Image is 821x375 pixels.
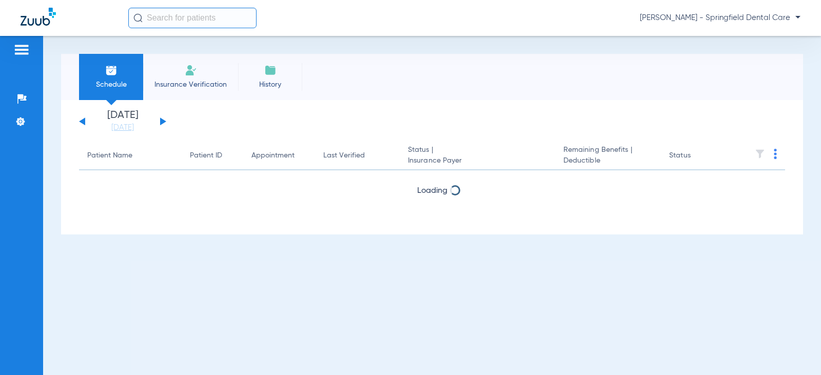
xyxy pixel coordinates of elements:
div: Appointment [251,150,295,161]
input: Search for patients [128,8,257,28]
img: Manual Insurance Verification [185,64,197,76]
img: hamburger-icon [13,44,30,56]
span: Insurance Verification [151,80,230,90]
div: Patient ID [190,150,235,161]
th: Status [661,142,730,170]
img: filter.svg [755,149,765,159]
span: Schedule [87,80,135,90]
img: Schedule [105,64,118,76]
div: Last Verified [323,150,392,161]
div: Last Verified [323,150,365,161]
span: Insurance Payer [408,155,547,166]
span: [PERSON_NAME] - Springfield Dental Care [640,13,800,23]
th: Remaining Benefits | [555,142,661,170]
img: Search Icon [133,13,143,23]
div: Patient Name [87,150,173,161]
span: Deductible [563,155,653,166]
div: Patient ID [190,150,222,161]
div: Patient Name [87,150,132,161]
div: Appointment [251,150,307,161]
span: History [246,80,295,90]
img: group-dot-blue.svg [774,149,777,159]
span: Loading [417,187,447,195]
img: History [264,64,277,76]
a: [DATE] [92,123,153,133]
th: Status | [400,142,555,170]
img: Zuub Logo [21,8,56,26]
li: [DATE] [92,110,153,133]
